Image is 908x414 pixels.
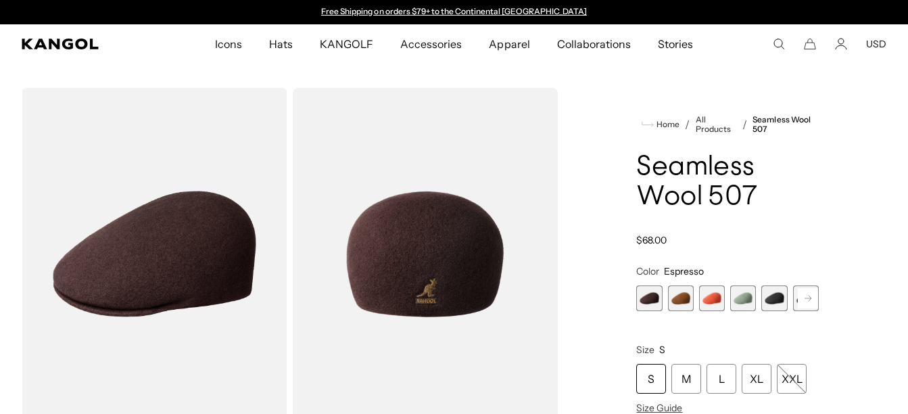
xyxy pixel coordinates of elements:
div: Announcement [315,7,594,18]
summary: Search here [773,38,785,50]
span: Size Guide [636,402,682,414]
slideshow-component: Announcement bar [315,7,594,18]
a: Apparel [475,24,543,64]
div: 3 of 9 [699,285,725,311]
span: Espresso [664,265,704,277]
button: USD [866,38,886,50]
li: / [737,116,747,133]
span: Collaborations [557,24,631,64]
span: Accessories [400,24,462,64]
div: 1 of 2 [315,7,594,18]
div: 5 of 9 [761,285,787,311]
div: S [636,364,666,394]
a: Stories [644,24,707,64]
a: All Products [696,115,738,134]
span: $68.00 [636,234,667,246]
a: Collaborations [544,24,644,64]
span: Size [636,344,654,356]
li: / [679,116,690,133]
span: Icons [215,24,242,64]
div: 1 of 9 [636,285,662,311]
span: Home [654,120,679,129]
div: 2 of 9 [668,285,694,311]
a: Account [835,38,847,50]
span: S [659,344,665,356]
a: KANGOLF [306,24,387,64]
label: Rustic Caramel [668,285,694,311]
a: Seamless Wool 507 [752,115,819,134]
span: Hats [269,24,293,64]
label: Espresso [636,285,662,311]
a: Icons [201,24,256,64]
div: XL [742,364,771,394]
label: Black/Gold [761,285,787,311]
h1: Seamless Wool 507 [636,153,819,212]
a: Kangol [22,39,141,49]
span: Stories [658,24,693,64]
a: Free Shipping on orders $79+ to the Continental [GEOGRAPHIC_DATA] [321,6,587,16]
div: 6 of 9 [793,285,819,311]
span: Apparel [489,24,529,64]
div: XXL [777,364,807,394]
span: KANGOLF [320,24,373,64]
label: Coral Flame [699,285,725,311]
a: Home [642,118,679,131]
span: Color [636,265,659,277]
label: Black [793,285,819,311]
nav: breadcrumbs [636,115,819,134]
div: M [671,364,701,394]
button: Cart [804,38,816,50]
label: Sage Green [730,285,756,311]
a: Hats [256,24,306,64]
div: L [707,364,736,394]
a: Accessories [387,24,475,64]
div: 4 of 9 [730,285,756,311]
